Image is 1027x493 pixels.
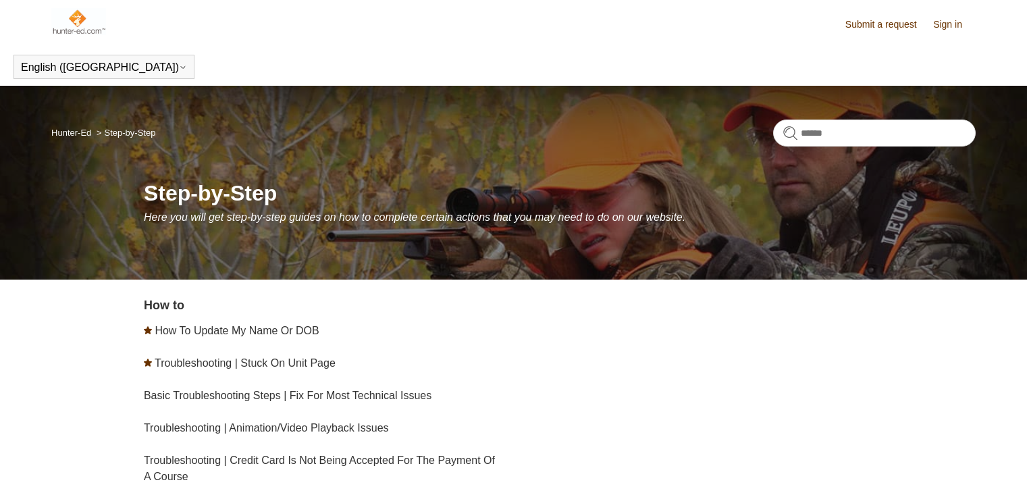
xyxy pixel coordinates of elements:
li: Hunter-Ed [51,128,94,138]
img: Hunter-Ed Help Center home page [51,8,106,35]
a: Basic Troubleshooting Steps | Fix For Most Technical Issues [144,390,431,401]
a: Hunter-Ed [51,128,91,138]
li: Step-by-Step [94,128,155,138]
a: Troubleshooting | Credit Card Is Not Being Accepted For The Payment Of A Course [144,455,495,482]
a: Sign in [933,18,976,32]
a: Submit a request [845,18,930,32]
a: How To Update My Name Or DOB [155,325,319,336]
a: Troubleshooting | Animation/Video Playback Issues [144,422,389,434]
a: How to [144,299,184,312]
input: Search [773,120,976,147]
p: Here you will get step-by-step guides on how to complete certain actions that you may need to do ... [144,209,976,226]
a: Troubleshooting | Stuck On Unit Page [155,357,336,369]
svg: Promoted article [144,326,152,334]
svg: Promoted article [144,359,152,367]
button: English ([GEOGRAPHIC_DATA]) [21,61,187,74]
h1: Step-by-Step [144,177,976,209]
